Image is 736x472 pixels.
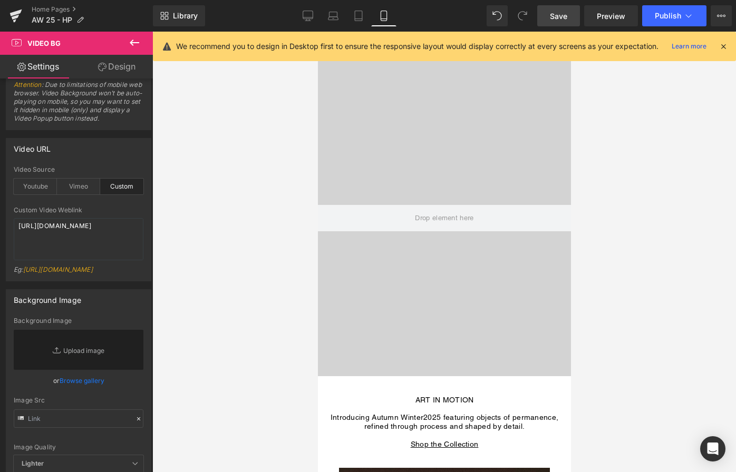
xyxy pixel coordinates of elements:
a: [URL][DOMAIN_NAME] [23,265,93,273]
p: We recommend you to design in Desktop first to ensure the responsive layout would display correct... [176,41,658,52]
div: Custom [100,179,143,194]
a: Preview [584,5,638,26]
div: Youtube [14,179,57,194]
u: Shop the Collection [93,408,161,417]
button: More [711,5,732,26]
a: Mobile [371,5,396,26]
a: Desktop [295,5,321,26]
span: Library [173,11,198,21]
div: or [14,375,143,386]
div: Image Quality [14,444,143,451]
div: Image Src [14,397,143,404]
span: 2025 featuring objects of permanence, [105,381,240,390]
div: Background Image [14,317,143,324]
a: Tablet [346,5,371,26]
div: Background Image [14,290,81,304]
span: Video Bg [27,39,61,47]
b: Lighter [22,459,44,467]
div: Video URL [14,139,51,153]
a: Open bag [230,8,243,21]
a: Learn more [667,40,711,53]
a: Browse gallery [60,371,104,390]
span: Save [550,11,567,22]
input: Link [14,409,143,428]
span: Search [212,11,220,18]
a: Design [79,55,155,78]
span: Preview [597,11,625,22]
a: Laptop [321,5,346,26]
span: : Due to limitations of mobile web browser. Video Background won't be auto-playing on mobile, so ... [14,81,143,130]
span: Publish [655,12,681,20]
a: New Library [153,5,205,26]
div: Custom Video Weblink [14,206,143,214]
div: Eg: [14,265,143,281]
div: Vimeo [57,179,100,194]
span: AW 25 - HP [32,16,72,24]
span: Introducing Autumn Winter [13,381,106,390]
button: Open navigation [11,8,23,21]
a: Home Pages [32,5,153,14]
div: Open Intercom Messenger [700,436,725,461]
button: Redo [512,5,533,26]
a: Attention [14,81,42,88]
button: Undo [487,5,508,26]
span: refined through process and shaped by detail. [46,390,207,399]
div: Video Source [14,166,143,173]
button: Publish [642,5,706,26]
